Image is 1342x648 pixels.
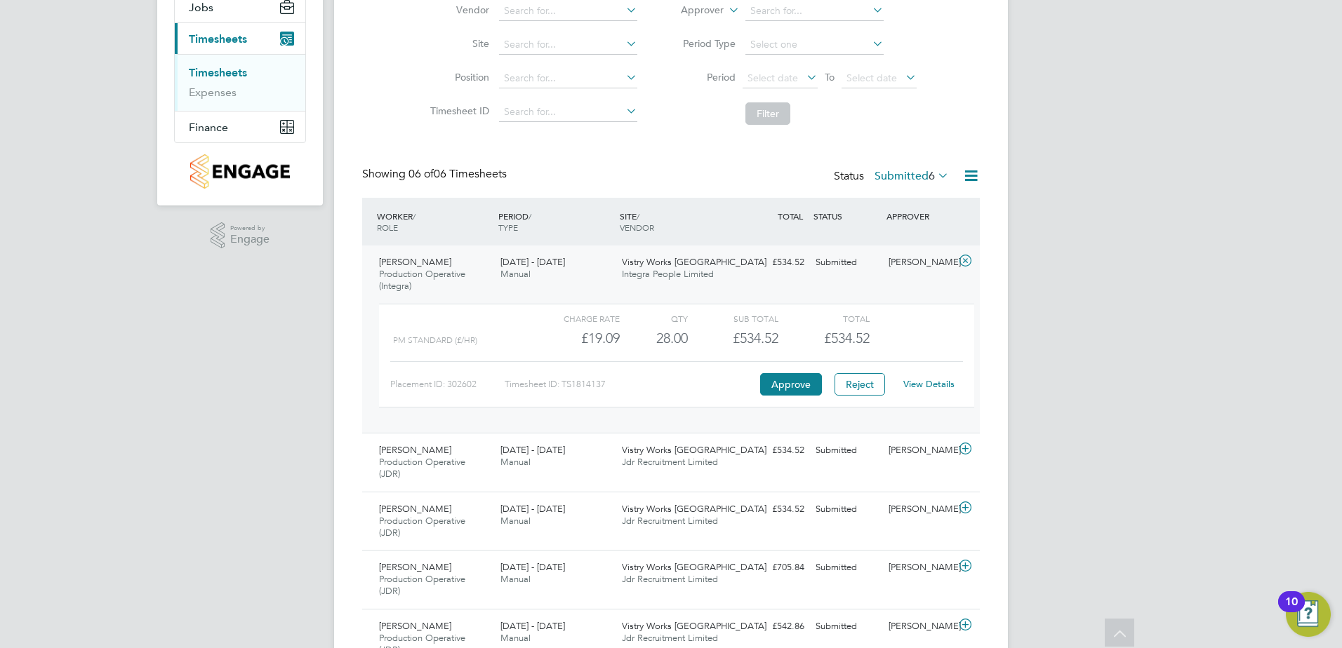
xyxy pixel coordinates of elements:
label: Site [426,37,489,50]
span: Manual [500,268,531,280]
input: Select one [745,35,884,55]
span: [PERSON_NAME] [379,256,451,268]
span: ROLE [377,222,398,233]
span: Jdr Recruitment Limited [622,573,718,585]
span: Vistry Works [GEOGRAPHIC_DATA] [622,444,766,456]
div: 10 [1285,602,1298,620]
div: Total [778,310,869,327]
span: [PERSON_NAME] [379,561,451,573]
span: VENDOR [620,222,654,233]
input: Search for... [499,69,637,88]
input: Search for... [499,102,637,122]
div: [PERSON_NAME] [883,615,956,638]
span: Production Operative (JDR) [379,456,465,480]
div: £534.52 [737,251,810,274]
label: Approver [660,4,724,18]
a: Expenses [189,86,237,99]
span: PM Standard (£/HR) [393,335,477,345]
span: Vistry Works [GEOGRAPHIC_DATA] [622,620,766,632]
div: 28.00 [620,327,688,350]
div: £19.09 [529,327,620,350]
span: To [821,68,839,86]
input: Search for... [745,1,884,21]
span: 06 of [408,167,434,181]
div: SITE [616,203,738,240]
label: Submitted [875,169,949,183]
span: Vistry Works [GEOGRAPHIC_DATA] [622,561,766,573]
a: Timesheets [189,66,247,79]
span: Jdr Recruitment Limited [622,515,718,527]
a: Powered byEngage [211,222,270,249]
div: [PERSON_NAME] [883,556,956,579]
span: 6 [929,169,935,183]
span: [DATE] - [DATE] [500,561,565,573]
span: £534.52 [824,330,870,346]
button: Timesheets [175,23,305,54]
div: [PERSON_NAME] [883,251,956,274]
span: Jobs [189,1,213,14]
span: Timesheets [189,32,247,46]
div: Submitted [810,498,883,521]
span: Integra People Limited [622,268,714,280]
div: Submitted [810,439,883,462]
div: £534.52 [737,498,810,521]
span: [DATE] - [DATE] [500,503,565,515]
div: Sub Total [688,310,778,327]
span: [DATE] - [DATE] [500,256,565,268]
span: Production Operative (JDR) [379,515,465,539]
span: Jdr Recruitment Limited [622,456,718,468]
span: [DATE] - [DATE] [500,444,565,456]
span: TOTAL [778,210,803,222]
span: Vistry Works [GEOGRAPHIC_DATA] [622,503,766,515]
span: Finance [189,121,228,134]
label: Period [672,71,736,83]
button: Approve [760,373,822,396]
span: [PERSON_NAME] [379,444,451,456]
div: STATUS [810,203,883,229]
span: Manual [500,456,531,468]
span: Powered by [230,222,270,234]
span: Manual [500,573,531,585]
div: PERIOD [495,203,616,240]
span: Select date [846,72,897,84]
button: Filter [745,102,790,125]
a: View Details [903,378,955,390]
input: Search for... [499,35,637,55]
div: [PERSON_NAME] [883,439,956,462]
div: WORKER [373,203,495,240]
div: £705.84 [737,556,810,579]
label: Position [426,71,489,83]
span: [PERSON_NAME] [379,503,451,515]
div: Submitted [810,251,883,274]
span: [PERSON_NAME] [379,620,451,632]
div: QTY [620,310,688,327]
label: Period Type [672,37,736,50]
span: [DATE] - [DATE] [500,620,565,632]
button: Reject [835,373,885,396]
div: £534.52 [737,439,810,462]
div: Timesheet ID: TS1814137 [505,373,757,396]
div: £534.52 [688,327,778,350]
span: / [529,210,531,222]
span: Select date [748,72,798,84]
img: countryside-properties-logo-retina.png [190,154,289,189]
div: Submitted [810,615,883,638]
div: Showing [362,167,510,182]
button: Finance [175,112,305,142]
span: Manual [500,515,531,527]
div: Status [834,167,952,187]
div: Submitted [810,556,883,579]
span: Production Operative (Integra) [379,268,465,292]
button: Open Resource Center, 10 new notifications [1286,592,1331,637]
div: Timesheets [175,54,305,111]
div: APPROVER [883,203,956,229]
span: Production Operative (JDR) [379,573,465,597]
span: / [413,210,416,222]
span: 06 Timesheets [408,167,507,181]
span: Engage [230,234,270,245]
div: Placement ID: 302602 [390,373,505,396]
div: [PERSON_NAME] [883,498,956,521]
div: Charge rate [529,310,620,327]
input: Search for... [499,1,637,21]
span: Jdr Recruitment Limited [622,632,718,644]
